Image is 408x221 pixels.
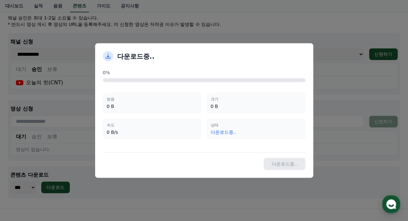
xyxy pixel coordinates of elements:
[107,122,198,128] div: 속도
[59,177,67,182] span: 대화
[107,97,198,102] div: 받음
[2,167,43,183] a: 홈
[211,122,302,128] div: 상태
[43,167,84,183] a: 대화
[211,129,302,135] div: 다운로드중..
[107,129,198,135] div: 0 B/s
[20,177,24,182] span: 홈
[117,52,155,61] h2: 다운로드중..
[211,103,302,110] div: 0 B
[103,69,110,76] span: 0%
[211,97,302,102] div: 크기
[95,43,313,178] div: modal
[84,167,125,183] a: 설정
[107,103,198,110] div: 0 B
[264,158,305,170] button: 다운로드중..
[100,177,108,182] span: 설정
